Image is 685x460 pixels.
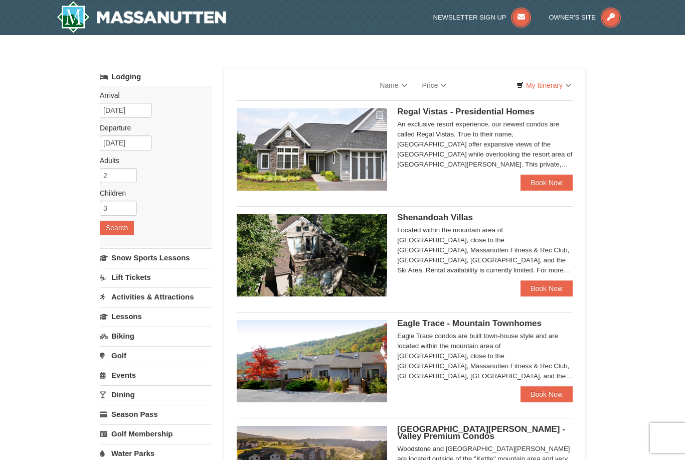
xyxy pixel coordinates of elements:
span: Shenandoah Villas [397,213,473,222]
a: Book Now [521,280,573,296]
div: Located within the mountain area of [GEOGRAPHIC_DATA], close to the [GEOGRAPHIC_DATA], Massanutte... [397,225,573,275]
a: Newsletter Sign Up [433,14,532,21]
a: Massanutten Resort [57,1,226,33]
div: Eagle Trace condos are built town-house style and are located within the mountain area of [GEOGRA... [397,331,573,381]
a: Golf [100,346,212,365]
a: Lodging [100,68,212,86]
a: Book Now [521,175,573,191]
label: Adults [100,156,204,166]
a: Snow Sports Lessons [100,248,212,267]
span: Eagle Trace - Mountain Townhomes [397,319,542,328]
a: Activities & Attractions [100,287,212,306]
img: 19219019-2-e70bf45f.jpg [237,214,387,296]
span: Regal Vistas - Presidential Homes [397,107,535,116]
a: My Itinerary [510,78,578,93]
button: Search [100,221,134,235]
a: Biking [100,327,212,345]
a: Season Pass [100,405,212,423]
a: Dining [100,385,212,404]
label: Departure [100,123,204,133]
a: Events [100,366,212,384]
span: Newsletter Sign Up [433,14,506,21]
a: Golf Membership [100,424,212,443]
a: Price [415,75,454,95]
label: Arrival [100,90,204,100]
a: Name [372,75,414,95]
span: [GEOGRAPHIC_DATA][PERSON_NAME] - Valley Premium Condos [397,424,565,441]
a: Lessons [100,307,212,326]
img: 19218983-1-9b289e55.jpg [237,320,387,402]
img: 19218991-1-902409a9.jpg [237,108,387,191]
div: An exclusive resort experience, our newest condos are called Regal Vistas. True to their name, [G... [397,119,573,170]
a: Owner's Site [549,14,621,21]
span: Owner's Site [549,14,596,21]
img: Massanutten Resort Logo [57,1,226,33]
a: Lift Tickets [100,268,212,286]
a: Book Now [521,386,573,402]
label: Children [100,188,204,198]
